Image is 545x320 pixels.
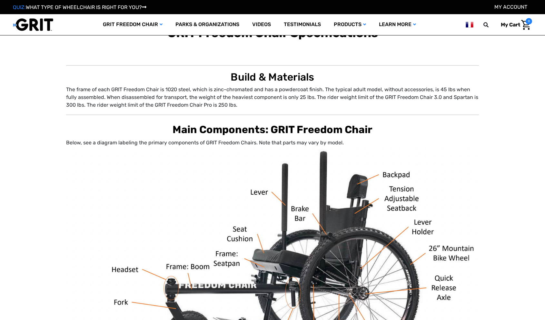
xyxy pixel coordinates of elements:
a: GRIT Freedom Chair [96,14,169,35]
span: QUIZ: [13,4,26,10]
a: Learn More [372,14,422,35]
img: Cart [521,20,530,30]
span: My Cart [501,22,520,28]
b: Main Components: GRIT Freedom Chair [173,123,372,136]
a: Videos [246,14,277,35]
p: The frame of each GRIT Freedom Chair is 1020 steel, which is zinc-chromated and has a powdercoat ... [66,86,479,109]
a: Compte [494,4,527,10]
a: Products [327,14,372,35]
a: Testimonials [277,14,327,35]
a: Parks & Organizations [169,14,246,35]
a: QUIZ:WHAT TYPE OF WHEELCHAIR IS RIGHT FOR YOU? [13,4,146,10]
h2: Build & Materials [66,71,479,83]
img: GRIT All-Terrain Wheelchair and Mobility Equipment [13,18,53,31]
img: fr.png [466,21,473,29]
input: Search [486,18,496,32]
p: Below, see a diagram labeling the primary components of GRIT Freedom Chairs. Note that parts may ... [66,139,479,147]
a: Panier avec 0 article [496,18,532,32]
span: 0 [526,18,532,24]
